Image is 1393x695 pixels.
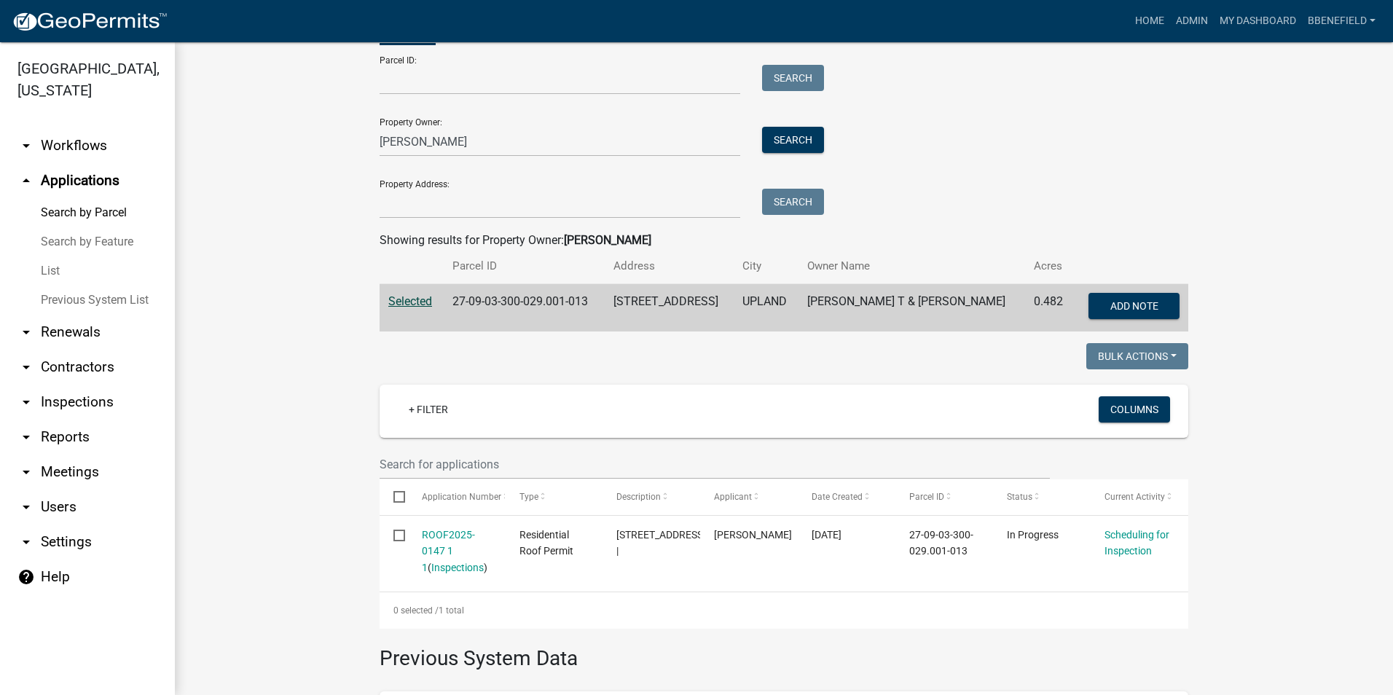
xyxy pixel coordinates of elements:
td: [STREET_ADDRESS] [605,284,734,332]
datatable-header-cell: Status [993,479,1091,514]
button: Columns [1099,396,1170,423]
i: arrow_drop_down [17,428,35,446]
i: arrow_drop_down [17,358,35,376]
i: arrow_drop_down [17,498,35,516]
i: arrow_drop_down [17,137,35,154]
input: Search for applications [380,449,1050,479]
span: 27-09-03-300-029.001-013 [909,529,973,557]
span: Status [1007,492,1032,502]
datatable-header-cell: Select [380,479,407,514]
th: Acres [1025,249,1074,283]
td: 27-09-03-300-029.001-013 [444,284,605,332]
datatable-header-cell: Current Activity [1091,479,1188,514]
span: Residential Roof Permit [519,529,573,557]
button: Search [762,65,824,91]
button: Bulk Actions [1086,343,1188,369]
td: UPLAND [734,284,798,332]
a: ROOF2025-0147 1 1 [422,529,475,574]
span: Current Activity [1104,492,1165,502]
button: Search [762,127,824,153]
a: Inspections [431,562,484,573]
i: arrow_drop_down [17,323,35,341]
span: 855 S 8TH ST | [616,529,706,557]
span: Add Note [1110,300,1158,312]
span: In Progress [1007,529,1059,541]
div: ( ) [422,527,492,576]
h3: Previous System Data [380,629,1188,674]
span: 0 selected / [393,605,439,616]
div: 1 total [380,592,1188,629]
i: arrow_drop_up [17,172,35,189]
span: Date Created [812,492,863,502]
button: Search [762,189,824,215]
span: Application Number [422,492,501,502]
i: arrow_drop_down [17,533,35,551]
strong: [PERSON_NAME] [564,233,651,247]
a: + Filter [397,396,460,423]
span: Jon Baker [714,529,792,541]
datatable-header-cell: Description [603,479,700,514]
a: Selected [388,294,432,308]
th: Owner Name [798,249,1025,283]
a: My Dashboard [1214,7,1302,35]
a: Admin [1170,7,1214,35]
a: Home [1129,7,1170,35]
a: BBenefield [1302,7,1381,35]
span: Parcel ID [909,492,944,502]
div: Showing results for Property Owner: [380,232,1188,249]
button: Add Note [1088,293,1180,319]
datatable-header-cell: Type [505,479,603,514]
th: Address [605,249,734,283]
datatable-header-cell: Date Created [798,479,895,514]
i: arrow_drop_down [17,463,35,481]
span: Description [616,492,661,502]
th: Parcel ID [444,249,605,283]
td: [PERSON_NAME] T & [PERSON_NAME] [798,284,1025,332]
span: Type [519,492,538,502]
datatable-header-cell: Parcel ID [895,479,993,514]
span: 09/10/2025 [812,529,841,541]
span: Applicant [714,492,752,502]
td: 0.482 [1025,284,1074,332]
datatable-header-cell: Application Number [407,479,505,514]
i: arrow_drop_down [17,393,35,411]
datatable-header-cell: Applicant [700,479,798,514]
th: City [734,249,798,283]
a: Scheduling for Inspection [1104,529,1169,557]
i: help [17,568,35,586]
